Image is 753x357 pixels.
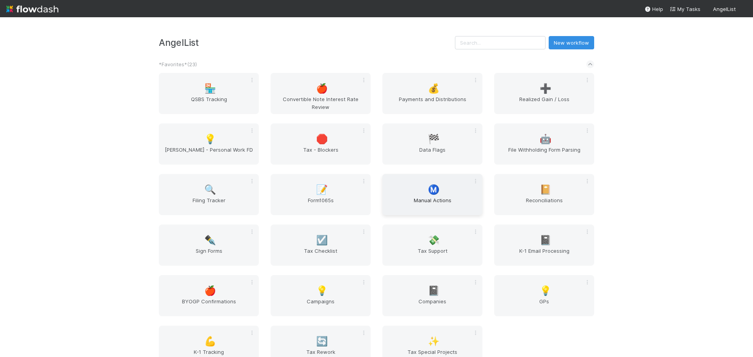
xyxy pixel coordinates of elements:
span: Form1065s [274,196,367,212]
span: 🤖 [540,134,551,144]
a: ✒️Sign Forms [159,225,259,266]
a: 🏁Data Flags [382,123,482,165]
span: 🍎 [204,286,216,296]
a: 📔Reconciliations [494,174,594,215]
span: Companies [386,297,479,313]
span: 🏪 [204,83,216,94]
span: Convertible Note Interest Rate Review [274,95,367,111]
span: AngelList [713,6,736,12]
a: 🔍Filing Tracker [159,174,259,215]
a: ☑️Tax Checklist [271,225,371,266]
a: ➕Realized Gain / Loss [494,73,594,114]
span: Manual Actions [386,196,479,212]
span: ☑️ [316,235,328,245]
a: 💸Tax Support [382,225,482,266]
span: ✒️ [204,235,216,245]
span: QSBS Tracking [162,95,256,111]
span: 💡 [204,134,216,144]
span: 🔍 [204,185,216,195]
span: Campaigns [274,297,367,313]
span: My Tasks [669,6,700,12]
span: 🍎 [316,83,328,94]
span: Sign Forms [162,247,256,263]
img: logo-inverted-e16ddd16eac7371096b0.svg [6,2,58,16]
a: Ⓜ️Manual Actions [382,174,482,215]
span: ✨ [428,336,440,346]
span: 📝 [316,185,328,195]
span: *Favorites* ( 23 ) [159,61,197,67]
a: 🍎BYOGP Confirmations [159,275,259,316]
span: BYOGP Confirmations [162,297,256,313]
a: 💰Payments and Distributions [382,73,482,114]
span: 💡 [540,286,551,296]
span: 💰 [428,83,440,94]
button: New workflow [549,36,594,49]
a: My Tasks [669,5,700,13]
a: 🏪QSBS Tracking [159,73,259,114]
a: 🍎Convertible Note Interest Rate Review [271,73,371,114]
span: Tax Checklist [274,247,367,263]
a: 💡Campaigns [271,275,371,316]
span: K-1 Email Processing [497,247,591,263]
a: 💡GPs [494,275,594,316]
span: 📔 [540,185,551,195]
span: GPs [497,297,591,313]
span: File Withholding Form Parsing [497,146,591,161]
span: Tax Support [386,247,479,263]
a: 📝Form1065s [271,174,371,215]
h3: AngelList [159,37,455,48]
span: Payments and Distributions [386,95,479,111]
a: 🤖File Withholding Form Parsing [494,123,594,165]
a: 📓K-1 Email Processing [494,225,594,266]
span: 📓 [540,235,551,245]
span: 🔄 [316,336,328,346]
span: ➕ [540,83,551,94]
span: 💪 [204,336,216,346]
span: 🛑 [316,134,328,144]
span: Data Flags [386,146,479,161]
a: 📓Companies [382,275,482,316]
span: Reconciliations [497,196,591,212]
a: 💡[PERSON_NAME] - Personal Work FD [159,123,259,165]
span: Filing Tracker [162,196,256,212]
span: 💸 [428,235,440,245]
span: Ⓜ️ [428,185,440,195]
img: avatar_37569647-1c78-4889-accf-88c08d42a236.png [739,5,747,13]
span: 💡 [316,286,328,296]
span: Tax - Blockers [274,146,367,161]
span: 📓 [428,286,440,296]
span: 🏁 [428,134,440,144]
input: Search... [455,36,546,49]
a: 🛑Tax - Blockers [271,123,371,165]
span: Realized Gain / Loss [497,95,591,111]
div: Help [644,5,663,13]
span: [PERSON_NAME] - Personal Work FD [162,146,256,161]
